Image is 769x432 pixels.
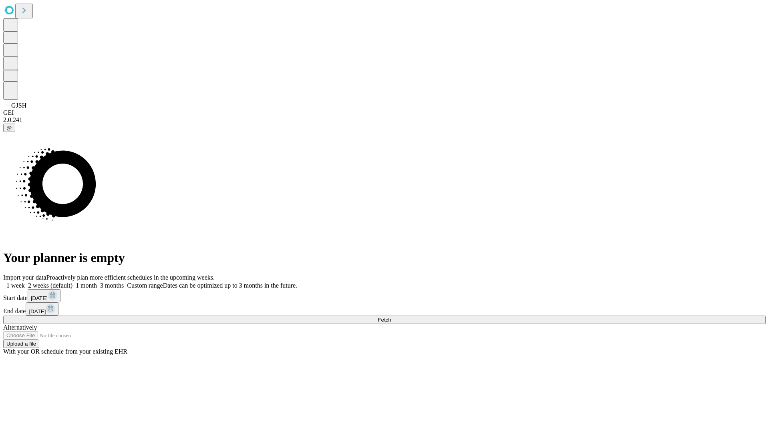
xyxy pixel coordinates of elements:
div: GEI [3,109,766,116]
div: 2.0.241 [3,116,766,124]
button: [DATE] [26,302,58,316]
span: [DATE] [31,295,48,301]
span: @ [6,125,12,131]
span: Proactively plan more efficient schedules in the upcoming weeks. [46,274,215,281]
span: GJSH [11,102,26,109]
button: Fetch [3,316,766,324]
span: With your OR schedule from your existing EHR [3,348,127,355]
span: 3 months [100,282,124,289]
span: Fetch [378,317,391,323]
span: 2 weeks (default) [28,282,72,289]
button: @ [3,124,15,132]
span: 1 week [6,282,25,289]
button: [DATE] [28,289,60,302]
button: Upload a file [3,340,39,348]
div: End date [3,302,766,316]
span: Dates can be optimized up to 3 months in the future. [163,282,297,289]
div: Start date [3,289,766,302]
span: Alternatively [3,324,37,331]
h1: Your planner is empty [3,250,766,265]
span: Custom range [127,282,163,289]
span: [DATE] [29,308,46,314]
span: 1 month [76,282,97,289]
span: Import your data [3,274,46,281]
